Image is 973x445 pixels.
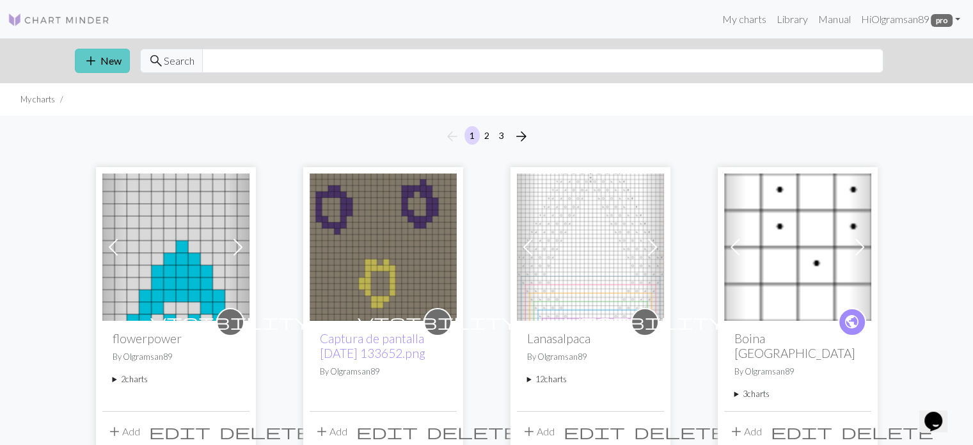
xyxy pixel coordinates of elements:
a: Boina París [724,239,871,252]
a: Manual [813,6,855,32]
button: Delete [629,419,731,444]
a: flowerpower [102,239,249,252]
img: Lanasalpaca [517,174,664,321]
i: private [565,309,725,335]
span: delete [427,423,519,441]
img: Logo [8,12,110,28]
p: By Olgramsan89 [320,366,447,378]
a: Library [771,6,813,32]
button: 2 [479,126,494,145]
span: Search [164,53,194,69]
i: Next [514,129,529,144]
span: edit [356,423,418,441]
span: delete [841,423,933,441]
iframe: chat widget [919,394,960,432]
a: My charts [717,6,771,32]
span: visibility [358,312,518,332]
span: edit [771,423,832,441]
p: By Olgramsan89 [527,351,654,363]
span: add [107,423,122,441]
span: add [314,423,329,441]
span: search [148,52,164,70]
summary: 3charts [734,388,861,400]
button: Delete [837,419,938,444]
span: edit [564,423,625,441]
span: delete [219,423,312,441]
i: private [150,309,310,335]
i: Edit [356,424,418,439]
img: flowerpower [102,174,249,321]
span: visibility [565,312,725,332]
button: Add [517,419,559,444]
span: add [83,52,99,70]
i: Edit [149,424,210,439]
p: By Olgramsan89 [734,366,861,378]
li: My charts [20,93,55,106]
img: Captura de pantalla 2025-09-02 133652.png [310,174,457,321]
button: Delete [215,419,316,444]
span: arrow_forward [514,127,529,145]
h2: Lanasalpaca [527,331,654,346]
span: visibility [150,312,310,332]
button: Delete [422,419,523,444]
nav: Page navigation [439,126,534,147]
span: pro [931,14,953,27]
span: delete [634,423,726,441]
a: public [838,308,866,336]
a: Captura de pantalla [DATE] 133652.png [320,331,425,360]
h2: flowerpower [113,331,239,346]
button: 3 [494,126,509,145]
i: public [844,309,860,335]
button: Edit [559,419,629,444]
button: Add [102,419,145,444]
i: private [358,309,518,335]
a: Captura de pantalla 2025-09-02 133652.png [310,239,457,252]
a: Lanasalpaca [517,239,664,252]
button: Next [509,126,534,147]
i: Edit [771,424,832,439]
h2: Boina [GEOGRAPHIC_DATA] [734,331,861,360]
i: Edit [564,424,625,439]
span: public [844,312,860,332]
summary: 2charts [113,373,239,385]
summary: 12charts [527,373,654,385]
button: New [75,49,130,73]
button: Edit [145,419,215,444]
button: Edit [352,419,422,444]
a: HiOlgramsan89 pro [855,6,965,32]
button: Add [724,419,766,444]
p: By Olgramsan89 [113,351,239,363]
button: Edit [766,419,837,444]
button: 1 [464,126,480,145]
span: add [521,423,537,441]
span: add [729,423,744,441]
img: Boina París [724,174,871,321]
span: edit [149,423,210,441]
button: Add [310,419,352,444]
